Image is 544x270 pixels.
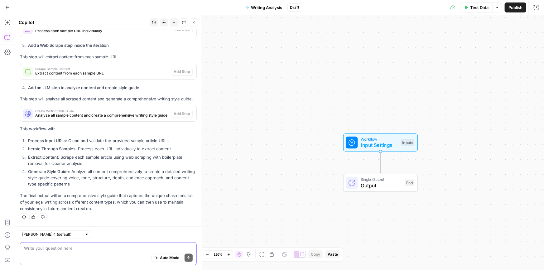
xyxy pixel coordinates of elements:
[171,68,193,76] button: Add Step
[152,253,182,262] button: Auto Mode
[35,67,168,70] span: Scrape Sample Content
[26,168,197,187] li: : Analyze all content comprehensively to create a detailed writing style guide covering voice, to...
[35,28,168,34] span: Process each sample URL individually
[361,176,402,182] span: Single Output
[361,142,398,149] span: Input Settings
[214,252,223,257] span: 120%
[26,154,197,166] li: : Scrape each sample article using web scraping with boilerplate removal for cleaner analysis
[28,169,69,174] strong: Generate Style Guide
[379,152,382,173] g: Edge from start to end
[323,133,438,151] div: WorkflowInput SettingsInputs
[508,4,522,11] span: Publish
[361,182,402,189] span: Output
[26,137,197,144] li: : Clean and validate the provided sample article URLs
[325,250,340,258] button: Paste
[28,155,58,160] strong: Extract Content
[28,138,66,143] strong: Process Input URLs
[160,255,179,260] span: Auto Mode
[251,4,282,11] span: Writing Analysis
[328,252,338,257] span: Paste
[470,4,489,11] span: Test Data
[22,231,82,237] input: Claude Sonnet 4 (default)
[323,174,438,192] div: Single OutputOutputEnd
[174,69,190,75] span: Add Step
[28,85,139,90] strong: Add an LLM step to analyze content and create style guide
[405,180,415,186] div: End
[242,2,286,12] button: Writing Analysis
[28,146,75,151] strong: Iterate Through Samples
[290,5,300,10] span: Draft
[171,110,193,118] button: Add Step
[361,136,398,142] span: Workflow
[35,113,168,118] span: Analyze all sample content and create a comprehensive writing style guide
[401,139,414,146] div: Inputs
[28,43,109,48] strong: Add a Web Scrape step inside the iteration
[35,109,168,113] span: Create Writing Style Guide
[308,250,323,258] button: Copy
[20,126,197,132] p: This workflow will:
[26,146,197,152] li: : Process each URL individually to extract content
[20,54,197,60] p: This step will extract content from each sample URL.
[174,111,190,117] span: Add Step
[20,192,197,212] p: The final output will be a comprehensive style guide that captures the unique characteristics of ...
[311,252,320,257] span: Copy
[19,19,148,26] div: Copilot
[505,2,526,12] button: Publish
[460,2,492,12] button: Test Data
[20,96,197,102] p: This step will analyze all scraped content and generate a comprehensive writing style guide.
[35,70,168,76] span: Extract content from each sample URL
